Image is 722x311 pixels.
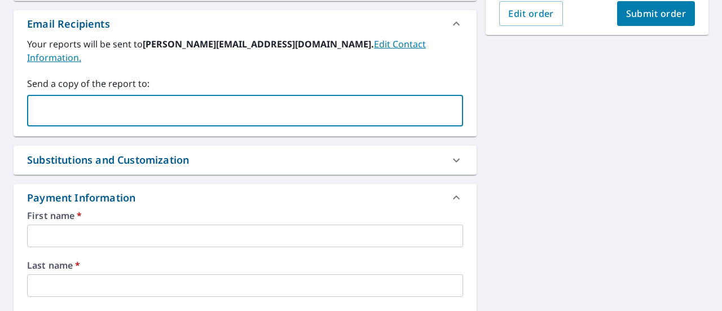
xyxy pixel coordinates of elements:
[27,211,463,220] label: First name
[27,190,140,205] div: Payment Information
[499,1,563,26] button: Edit order
[14,146,477,174] div: Substitutions and Customization
[27,261,463,270] label: Last name
[27,77,463,90] label: Send a copy of the report to:
[27,152,189,168] div: Substitutions and Customization
[14,10,477,37] div: Email Recipients
[143,38,374,50] b: [PERSON_NAME][EMAIL_ADDRESS][DOMAIN_NAME].
[27,16,110,32] div: Email Recipients
[617,1,695,26] button: Submit order
[14,184,477,211] div: Payment Information
[626,7,686,20] span: Submit order
[508,7,554,20] span: Edit order
[27,37,463,64] label: Your reports will be sent to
